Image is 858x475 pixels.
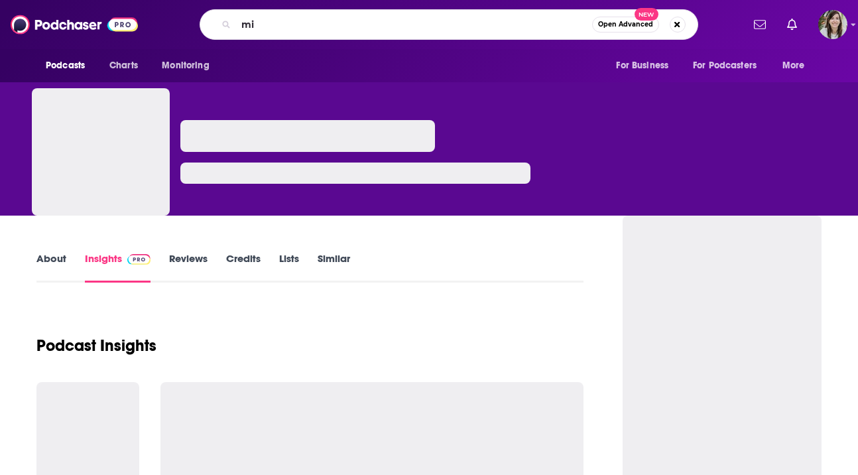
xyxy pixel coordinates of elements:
[36,252,66,283] a: About
[749,13,771,36] a: Show notifications dropdown
[162,56,209,75] span: Monitoring
[818,10,847,39] img: User Profile
[279,252,299,283] a: Lists
[818,10,847,39] button: Show profile menu
[773,53,822,78] button: open menu
[684,53,776,78] button: open menu
[607,53,685,78] button: open menu
[101,53,146,78] a: Charts
[153,53,226,78] button: open menu
[36,336,156,356] h1: Podcast Insights
[818,10,847,39] span: Logged in as devinandrade
[226,252,261,283] a: Credits
[36,53,102,78] button: open menu
[109,56,138,75] span: Charts
[592,17,659,33] button: Open AdvancedNew
[598,21,653,28] span: Open Advanced
[11,12,138,37] img: Podchaser - Follow, Share and Rate Podcasts
[169,252,208,283] a: Reviews
[635,8,658,21] span: New
[46,56,85,75] span: Podcasts
[236,14,592,35] input: Search podcasts, credits, & more...
[693,56,757,75] span: For Podcasters
[782,56,805,75] span: More
[200,9,698,40] div: Search podcasts, credits, & more...
[616,56,668,75] span: For Business
[318,252,350,283] a: Similar
[85,252,151,283] a: InsightsPodchaser Pro
[127,254,151,265] img: Podchaser Pro
[782,13,802,36] a: Show notifications dropdown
